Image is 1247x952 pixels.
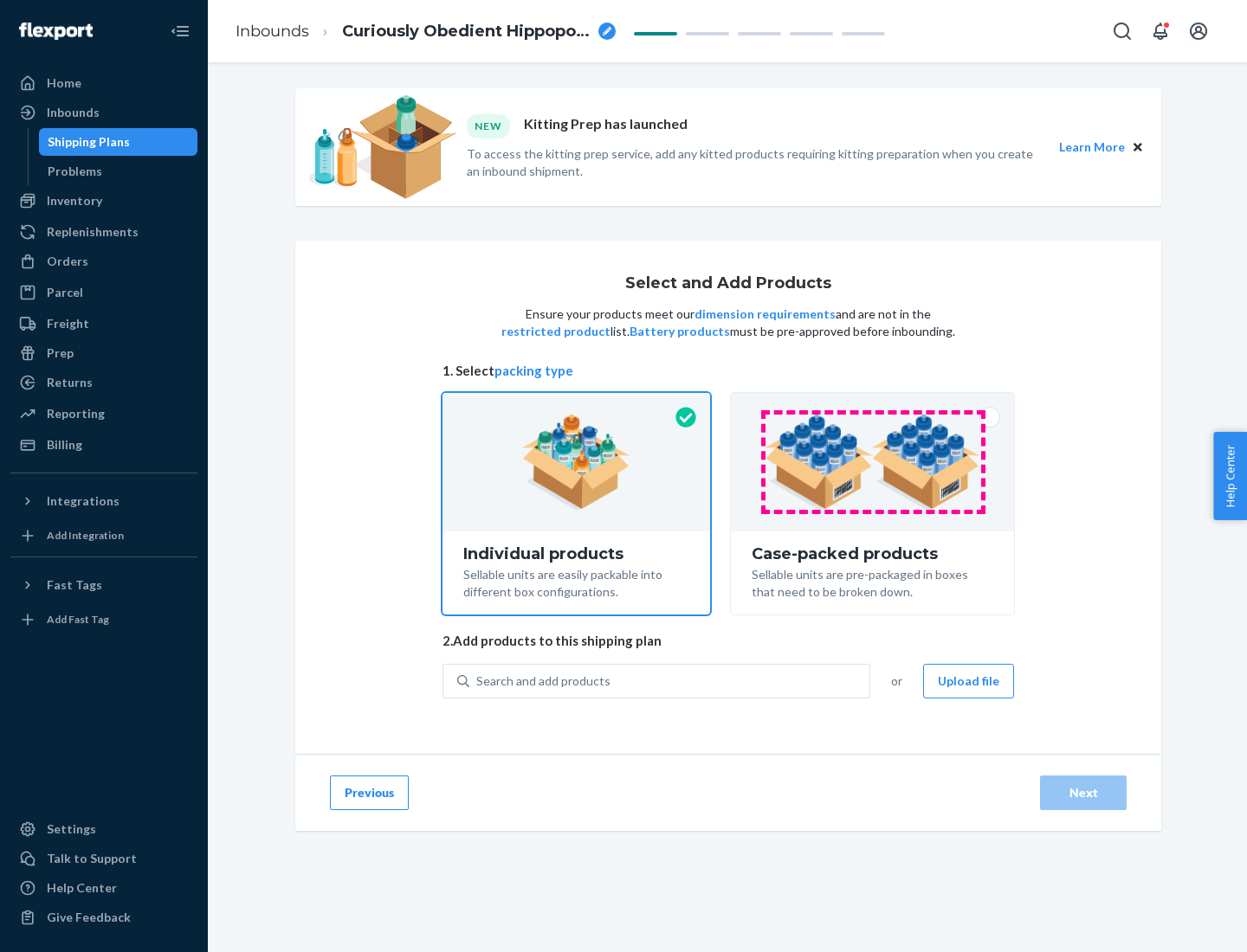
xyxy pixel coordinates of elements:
div: Fast Tags [47,576,102,594]
a: Settings [10,815,197,843]
div: Add Fast Tag [47,612,109,627]
div: NEW [467,114,510,138]
button: Previous [330,775,409,810]
button: Close Navigation [163,14,197,48]
a: Help Center [10,874,197,902]
p: Kitting Prep has launched [524,114,688,138]
a: Inventory [10,187,197,215]
button: dimension requirements [695,306,836,323]
div: Individual products [463,545,689,563]
div: Add Integration [47,528,124,543]
button: Upload file [923,664,1014,698]
img: Flexport logo [19,23,93,40]
a: Problems [39,158,198,185]
button: restricted product [501,323,611,340]
a: Parcel [10,279,197,306]
a: Talk to Support [10,845,197,872]
button: Fast Tags [10,571,197,599]
div: Inventory [47,192,102,209]
div: Freight [47,315,89,332]
a: Add Integration [10,522,197,550]
span: Curiously Obedient Hippopotamus [342,21,591,43]
div: Orders [47,253,88,270]
a: Prep [10,339,197,367]
div: Help Center [47,879,117,897]
button: Give Feedback [10,904,197,931]
div: Replenishments [47,223,139,241]
button: Battery products [630,323,730,340]
button: Integrations [10,487,197,515]
a: Replenishments [10,218,197,246]
div: Integrations [47,492,120,510]
a: Returns [10,369,197,396]
button: Open notifications [1143,14,1178,48]
div: Returns [47,374,93,391]
a: Reporting [10,400,197,428]
p: Ensure your products meet our and are not in the list. must be pre-approved before inbounding. [500,306,957,340]
a: Shipping Plans [39,128,198,156]
span: or [891,672,902,690]
ol: breadcrumbs [222,6,630,57]
img: individual-pack.facf35554cb0f1810c75b2bd6df2d64e.png [522,415,630,510]
div: Inbounds [47,104,100,121]
div: Sellable units are easily packable into different box configurations. [463,563,689,601]
button: packing type [494,362,573,380]
div: Problems [48,163,102,180]
div: Settings [47,820,96,838]
a: Orders [10,248,197,275]
div: Give Feedback [47,909,131,926]
a: Inbounds [10,99,197,126]
div: Shipping Plans [48,133,130,151]
div: Prep [47,344,74,362]
a: Freight [10,310,197,338]
div: Next [1055,784,1112,801]
a: Add Fast Tag [10,606,197,634]
div: Home [47,74,81,92]
div: Talk to Support [47,850,137,867]
button: Next [1040,775,1127,810]
p: To access the kitting prep service, add any kitted products requiring kitting preparation when yo... [467,145,1043,180]
a: Billing [10,431,197,459]
button: Close [1128,138,1147,157]
div: Search and add products [476,672,611,690]
img: case-pack.59cecea509d18c883b923b81aeac6d0b.png [765,415,980,510]
button: Open Search Box [1105,14,1140,48]
a: Inbounds [236,22,309,41]
button: Help Center [1213,432,1247,520]
div: Sellable units are pre-packaged in boxes that need to be broken down. [752,563,993,601]
a: Home [10,69,197,97]
button: Open account menu [1181,14,1216,48]
div: Parcel [47,284,83,301]
div: Billing [47,436,82,453]
div: Case-packed products [752,545,993,563]
span: 2. Add products to this shipping plan [443,632,1014,650]
button: Learn More [1059,138,1125,157]
div: Reporting [47,405,105,422]
span: 1. Select [443,362,1014,380]
h1: Select and Add Products [625,275,831,293]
